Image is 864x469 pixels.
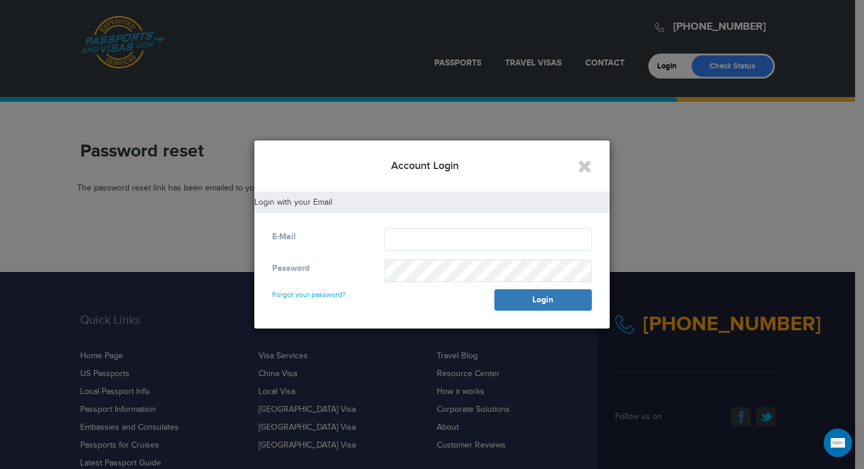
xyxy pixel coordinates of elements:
h4: Account Login [272,158,592,174]
div: Open Intercom Messenger [824,429,852,457]
button: Login [494,289,592,311]
a: Forgot your password? [272,280,346,299]
label: Password [272,262,310,274]
button: Close [578,157,592,176]
label: E-Mail [272,231,296,243]
h5: Login with your Email [254,198,610,207]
